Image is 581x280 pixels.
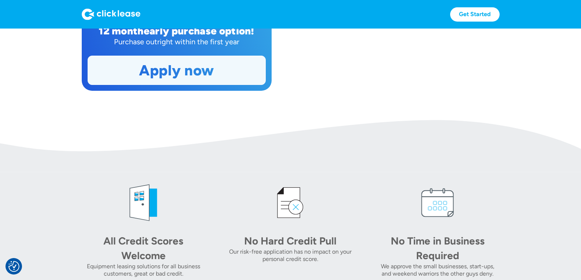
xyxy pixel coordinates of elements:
[229,248,352,263] div: Our risk-free application has no impact on your personal credit score.
[239,234,342,248] div: No Hard Credit Pull
[450,7,500,22] a: Get Started
[386,234,489,263] div: No Time in Business Required
[99,25,144,37] div: 12 month
[8,261,19,272] img: Revisit consent button
[88,37,266,47] div: Purchase outright within the first year
[268,181,312,225] img: credit icon
[416,181,460,225] img: calendar icon
[121,181,165,225] img: welcome icon
[88,56,265,85] a: Apply now
[144,25,254,37] div: early purchase option!
[376,263,499,277] div: We approve the small businesses, start-ups, and weekend warriors the other guys deny.
[92,234,195,263] div: All Credit Scores Welcome
[82,263,205,277] div: Equipment leasing solutions for all business customers, great or bad credit.
[82,8,140,20] img: Logo
[8,261,19,272] button: Consent Preferences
